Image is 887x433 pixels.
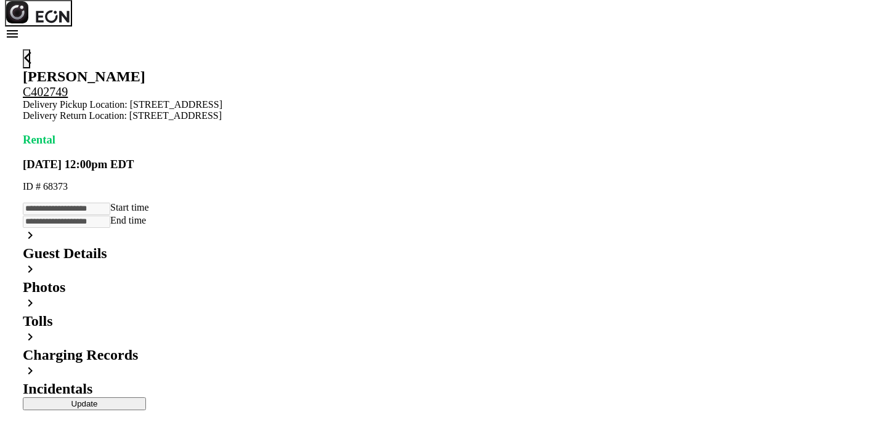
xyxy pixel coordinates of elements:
button: Update [23,397,146,410]
h2: Charging Records [23,347,368,363]
span: keyboard_arrow_right [23,262,38,277]
h2: [PERSON_NAME] [23,68,368,85]
label: End time [110,215,146,225]
h2: Guest Details [23,245,368,262]
span: keyboard_arrow_right [23,363,38,378]
span: menu [5,26,20,41]
span: keyboard_arrow_right [23,330,38,344]
span: keyboard_arrow_right [23,296,38,310]
h2: Incidentals [23,381,368,397]
p: Delivery Return Location: [STREET_ADDRESS] [23,110,368,121]
span: arrow_back_ios [24,51,39,65]
p: ID # 68373 [23,181,368,192]
h2: Tolls [23,313,368,330]
h2: Photos [23,279,368,296]
a: C402749 [23,85,68,99]
h3: [DATE] 12:00pm EDT [23,158,368,171]
p: Delivery Pickup Location: [STREET_ADDRESS] [23,99,368,110]
label: Start time [110,202,149,212]
h3: Rental [23,133,368,147]
span: keyboard_arrow_right [23,228,38,243]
